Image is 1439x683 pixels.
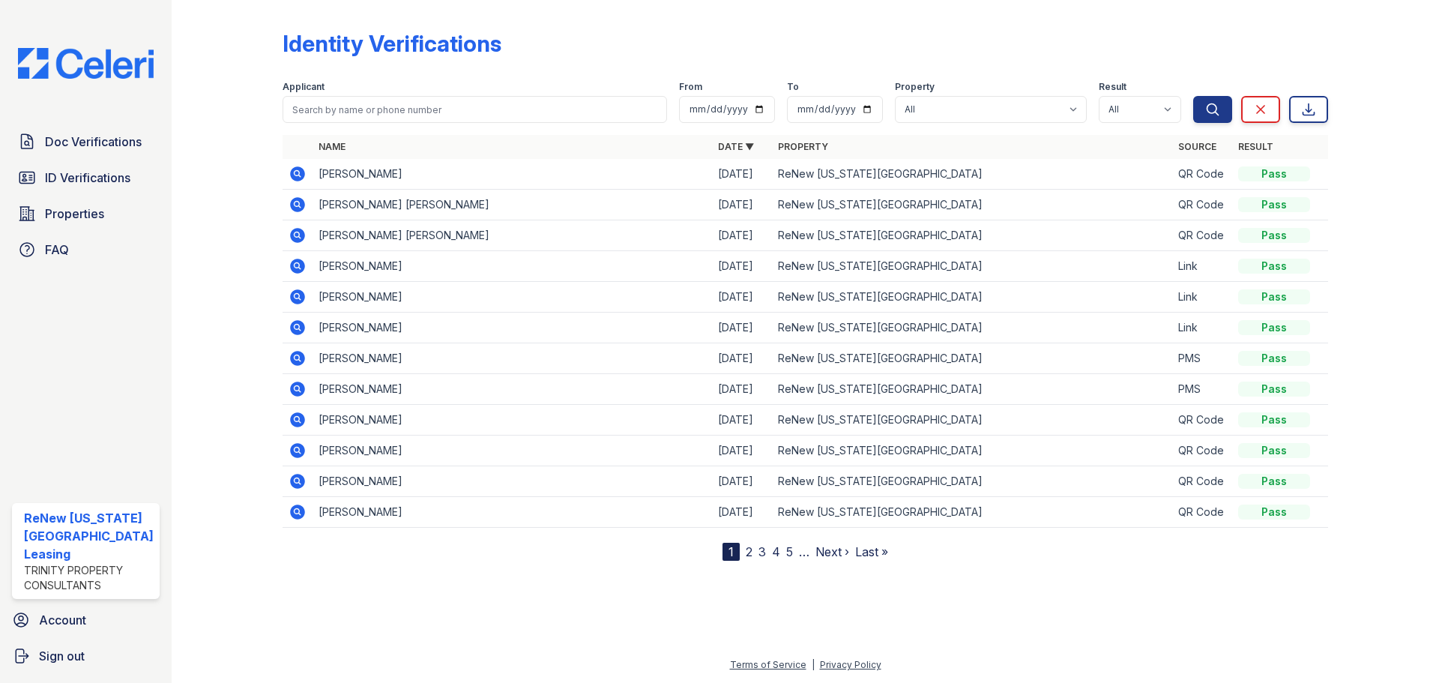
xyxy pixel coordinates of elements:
[786,544,793,559] a: 5
[1172,374,1232,405] td: PMS
[45,241,69,259] span: FAQ
[12,199,160,229] a: Properties
[787,81,799,93] label: To
[1172,190,1232,220] td: QR Code
[319,141,346,152] a: Name
[712,466,772,497] td: [DATE]
[778,141,828,152] a: Property
[1238,412,1310,427] div: Pass
[313,190,712,220] td: [PERSON_NAME] [PERSON_NAME]
[679,81,702,93] label: From
[313,313,712,343] td: [PERSON_NAME]
[1238,259,1310,274] div: Pass
[6,48,166,79] img: CE_Logo_Blue-a8612792a0a2168367f1c8372b55b34899dd931a85d93a1a3d3e32e68fde9ad4.png
[799,543,809,561] span: …
[855,544,888,559] a: Last »
[820,659,881,670] a: Privacy Policy
[712,282,772,313] td: [DATE]
[1172,405,1232,436] td: QR Code
[772,544,780,559] a: 4
[313,436,712,466] td: [PERSON_NAME]
[772,497,1171,528] td: ReNew [US_STATE][GEOGRAPHIC_DATA]
[12,127,160,157] a: Doc Verifications
[1172,466,1232,497] td: QR Code
[1238,141,1273,152] a: Result
[772,190,1171,220] td: ReNew [US_STATE][GEOGRAPHIC_DATA]
[772,436,1171,466] td: ReNew [US_STATE][GEOGRAPHIC_DATA]
[746,544,752,559] a: 2
[313,466,712,497] td: [PERSON_NAME]
[772,466,1171,497] td: ReNew [US_STATE][GEOGRAPHIC_DATA]
[1238,382,1310,397] div: Pass
[1238,505,1310,520] div: Pass
[718,141,754,152] a: Date ▼
[712,497,772,528] td: [DATE]
[895,81,935,93] label: Property
[772,220,1171,251] td: ReNew [US_STATE][GEOGRAPHIC_DATA]
[6,605,166,635] a: Account
[815,544,849,559] a: Next ›
[772,313,1171,343] td: ReNew [US_STATE][GEOGRAPHIC_DATA]
[39,611,86,629] span: Account
[1172,159,1232,190] td: QR Code
[283,30,501,57] div: Identity Verifications
[1238,443,1310,458] div: Pass
[712,159,772,190] td: [DATE]
[313,220,712,251] td: [PERSON_NAME] [PERSON_NAME]
[45,169,130,187] span: ID Verifications
[722,543,740,561] div: 1
[313,159,712,190] td: [PERSON_NAME]
[712,343,772,374] td: [DATE]
[1099,81,1126,93] label: Result
[1238,228,1310,243] div: Pass
[772,374,1171,405] td: ReNew [US_STATE][GEOGRAPHIC_DATA]
[712,436,772,466] td: [DATE]
[1238,166,1310,181] div: Pass
[772,405,1171,436] td: ReNew [US_STATE][GEOGRAPHIC_DATA]
[1172,343,1232,374] td: PMS
[24,509,154,563] div: ReNew [US_STATE][GEOGRAPHIC_DATA] Leasing
[45,205,104,223] span: Properties
[712,190,772,220] td: [DATE]
[24,563,154,593] div: Trinity Property Consultants
[712,220,772,251] td: [DATE]
[1172,220,1232,251] td: QR Code
[39,647,85,665] span: Sign out
[1238,320,1310,335] div: Pass
[1172,497,1232,528] td: QR Code
[772,159,1171,190] td: ReNew [US_STATE][GEOGRAPHIC_DATA]
[772,282,1171,313] td: ReNew [US_STATE][GEOGRAPHIC_DATA]
[283,81,325,93] label: Applicant
[283,96,667,123] input: Search by name or phone number
[6,641,166,671] a: Sign out
[12,163,160,193] a: ID Verifications
[772,251,1171,282] td: ReNew [US_STATE][GEOGRAPHIC_DATA]
[1172,282,1232,313] td: Link
[1238,351,1310,366] div: Pass
[1172,436,1232,466] td: QR Code
[712,405,772,436] td: [DATE]
[313,251,712,282] td: [PERSON_NAME]
[1172,313,1232,343] td: Link
[1172,251,1232,282] td: Link
[1238,474,1310,489] div: Pass
[1238,197,1310,212] div: Pass
[712,251,772,282] td: [DATE]
[313,405,712,436] td: [PERSON_NAME]
[712,374,772,405] td: [DATE]
[313,343,712,374] td: [PERSON_NAME]
[1238,289,1310,304] div: Pass
[812,659,815,670] div: |
[730,659,806,670] a: Terms of Service
[772,343,1171,374] td: ReNew [US_STATE][GEOGRAPHIC_DATA]
[1178,141,1216,152] a: Source
[313,282,712,313] td: [PERSON_NAME]
[712,313,772,343] td: [DATE]
[313,374,712,405] td: [PERSON_NAME]
[12,235,160,265] a: FAQ
[313,497,712,528] td: [PERSON_NAME]
[758,544,766,559] a: 3
[45,133,142,151] span: Doc Verifications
